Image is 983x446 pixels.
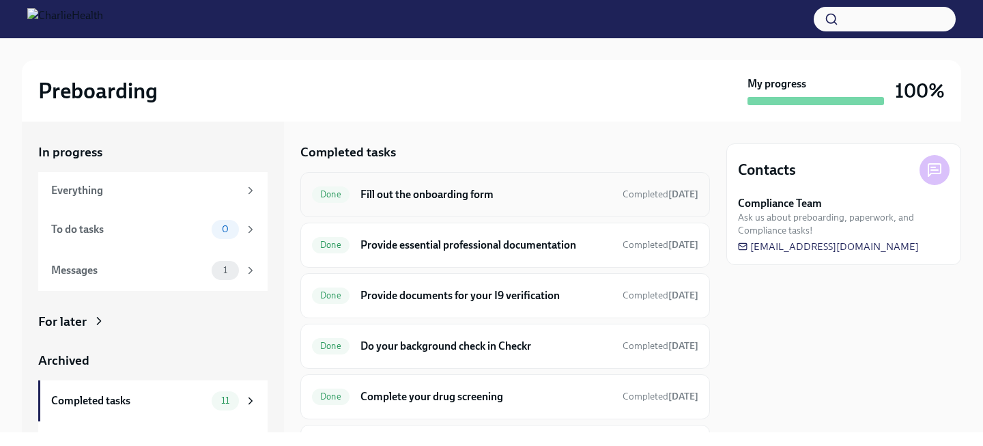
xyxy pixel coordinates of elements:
[312,386,698,408] a: DoneComplete your drug screeningCompleted[DATE]
[38,143,268,161] a: In progress
[360,389,612,404] h6: Complete your drug screening
[738,211,950,237] span: Ask us about preboarding, paperwork, and Compliance tasks!
[623,390,698,403] span: July 24th, 2025 14:04
[360,238,612,253] h6: Provide essential professional documentation
[300,143,396,161] h5: Completed tasks
[38,250,268,291] a: Messages1
[895,79,945,103] h3: 100%
[312,184,698,206] a: DoneFill out the onboarding formCompleted[DATE]
[38,77,158,104] h2: Preboarding
[738,196,822,211] strong: Compliance Team
[214,224,237,234] span: 0
[51,263,206,278] div: Messages
[623,391,698,402] span: Completed
[668,239,698,251] strong: [DATE]
[312,290,350,301] span: Done
[215,265,236,275] span: 1
[668,189,698,200] strong: [DATE]
[738,160,796,180] h4: Contacts
[623,189,698,200] span: Completed
[38,313,268,331] a: For later
[27,8,103,30] img: CharlieHealth
[312,335,698,357] a: DoneDo your background check in CheckrCompleted[DATE]
[623,289,698,302] span: July 24th, 2025 14:01
[51,393,206,408] div: Completed tasks
[623,238,698,251] span: July 24th, 2025 14:02
[38,209,268,250] a: To do tasks0
[38,313,87,331] div: For later
[38,380,268,421] a: Completed tasks11
[668,340,698,352] strong: [DATE]
[623,340,698,352] span: Completed
[360,339,612,354] h6: Do your background check in Checkr
[360,187,612,202] h6: Fill out the onboarding form
[213,395,238,406] span: 11
[312,285,698,307] a: DoneProvide documents for your I9 verificationCompleted[DATE]
[738,240,919,253] a: [EMAIL_ADDRESS][DOMAIN_NAME]
[623,339,698,352] span: July 24th, 2025 14:03
[360,288,612,303] h6: Provide documents for your I9 verification
[38,352,268,370] a: Archived
[623,188,698,201] span: July 23rd, 2025 21:38
[668,391,698,402] strong: [DATE]
[312,189,350,199] span: Done
[312,341,350,351] span: Done
[51,183,239,198] div: Everything
[38,172,268,209] a: Everything
[623,290,698,301] span: Completed
[312,240,350,250] span: Done
[312,391,350,402] span: Done
[668,290,698,301] strong: [DATE]
[623,239,698,251] span: Completed
[51,222,206,237] div: To do tasks
[747,76,806,92] strong: My progress
[312,234,698,256] a: DoneProvide essential professional documentationCompleted[DATE]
